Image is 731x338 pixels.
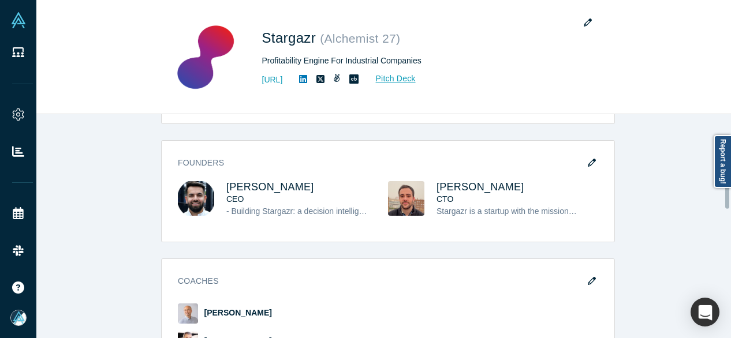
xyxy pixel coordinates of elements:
[178,275,582,287] h3: Coaches
[714,135,731,188] a: Report a bug!
[437,194,453,204] span: CTO
[262,74,283,86] a: [URL]
[10,310,27,326] img: Mia Scott's Account
[262,30,320,46] span: Stargazr
[178,181,214,216] img: Rafi Wadan's Profile Image
[388,181,424,216] img: Carlos Roldan's Profile Image
[262,55,585,67] div: Profitability Engine For Industrial Companies
[178,303,198,324] img: Alex Ha
[363,72,416,85] a: Pitch Deck
[204,308,272,317] a: [PERSON_NAME]
[320,32,400,45] small: ( Alchemist 27 )
[165,17,246,97] img: Stargazr's Logo
[226,181,314,193] a: [PERSON_NAME]
[226,194,244,204] span: CEO
[437,181,524,193] a: [PERSON_NAME]
[10,12,27,28] img: Alchemist Vault Logo
[178,157,582,169] h3: Founders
